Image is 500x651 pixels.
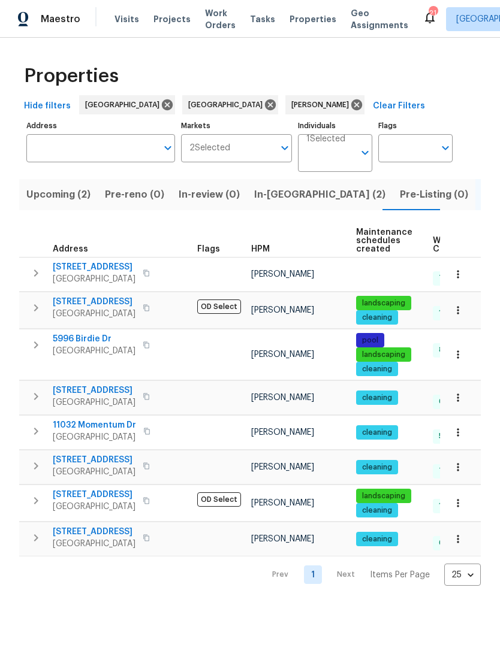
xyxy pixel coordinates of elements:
[26,122,175,129] label: Address
[53,526,135,538] span: [STREET_ADDRESS]
[182,95,278,114] div: [GEOGRAPHIC_DATA]
[378,122,453,129] label: Flags
[357,462,397,473] span: cleaning
[276,140,293,156] button: Open
[251,463,314,471] span: [PERSON_NAME]
[159,140,176,156] button: Open
[105,186,164,203] span: Pre-reno (0)
[400,186,468,203] span: Pre-Listing (0)
[437,140,454,156] button: Open
[306,134,345,144] span: 1 Selected
[434,273,469,283] span: 7 Done
[434,466,469,476] span: 7 Done
[357,534,397,544] span: cleaning
[79,95,175,114] div: [GEOGRAPHIC_DATA]
[53,466,135,478] span: [GEOGRAPHIC_DATA]
[181,122,293,129] label: Markets
[357,144,374,161] button: Open
[53,419,136,431] span: 11032 Momentum Dr
[357,313,397,323] span: cleaning
[53,501,135,513] span: [GEOGRAPHIC_DATA]
[53,538,135,550] span: [GEOGRAPHIC_DATA]
[251,270,314,278] span: [PERSON_NAME]
[53,396,135,408] span: [GEOGRAPHIC_DATA]
[53,345,135,357] span: [GEOGRAPHIC_DATA]
[197,492,241,507] span: OD Select
[251,499,314,507] span: [PERSON_NAME]
[298,122,372,129] label: Individuals
[26,186,91,203] span: Upcoming (2)
[24,99,71,114] span: Hide filters
[373,99,425,114] span: Clear Filters
[434,501,472,511] span: 14 Done
[179,186,240,203] span: In-review (0)
[357,335,383,346] span: pool
[251,245,270,253] span: HPM
[53,261,135,273] span: [STREET_ADDRESS]
[434,345,469,355] span: 8 Done
[251,306,314,314] span: [PERSON_NAME]
[370,569,430,581] p: Items Per Page
[197,245,220,253] span: Flags
[351,7,408,31] span: Geo Assignments
[197,299,241,314] span: OD Select
[357,364,397,374] span: cleaning
[357,350,410,360] span: landscaping
[188,99,267,111] span: [GEOGRAPHIC_DATA]
[115,13,139,25] span: Visits
[24,70,119,82] span: Properties
[444,559,481,591] div: 25
[251,535,314,543] span: [PERSON_NAME]
[19,95,76,117] button: Hide filters
[53,489,135,501] span: [STREET_ADDRESS]
[434,431,468,441] span: 5 Done
[285,95,365,114] div: [PERSON_NAME]
[53,333,135,345] span: 5996 Birdie Dr
[53,296,135,308] span: [STREET_ADDRESS]
[434,396,469,407] span: 6 Done
[357,393,397,403] span: cleaning
[304,565,322,584] a: Goto page 1
[357,491,410,501] span: landscaping
[291,99,354,111] span: [PERSON_NAME]
[250,15,275,23] span: Tasks
[53,273,135,285] span: [GEOGRAPHIC_DATA]
[434,308,472,318] span: 13 Done
[189,143,230,153] span: 2 Selected
[290,13,336,25] span: Properties
[251,350,314,359] span: [PERSON_NAME]
[368,95,430,117] button: Clear Filters
[357,298,410,308] span: landscaping
[205,7,236,31] span: Work Orders
[41,13,80,25] span: Maestro
[85,99,164,111] span: [GEOGRAPHIC_DATA]
[251,428,314,437] span: [PERSON_NAME]
[429,7,437,19] div: 21
[53,384,135,396] span: [STREET_ADDRESS]
[356,228,412,253] span: Maintenance schedules created
[153,13,191,25] span: Projects
[53,454,135,466] span: [STREET_ADDRESS]
[357,428,397,438] span: cleaning
[434,538,469,548] span: 6 Done
[357,505,397,516] span: cleaning
[53,245,88,253] span: Address
[261,564,481,586] nav: Pagination Navigation
[53,431,136,443] span: [GEOGRAPHIC_DATA]
[251,393,314,402] span: [PERSON_NAME]
[53,308,135,320] span: [GEOGRAPHIC_DATA]
[254,186,385,203] span: In-[GEOGRAPHIC_DATA] (2)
